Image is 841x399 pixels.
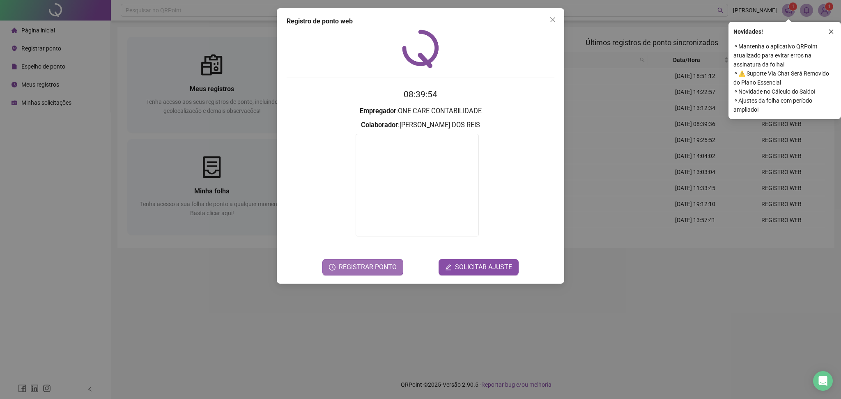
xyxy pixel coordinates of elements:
[813,371,833,391] div: Open Intercom Messenger
[402,30,439,68] img: QRPoint
[549,16,556,23] span: close
[445,264,452,271] span: edit
[404,89,437,99] time: 08:39:54
[546,13,559,26] button: Close
[329,264,335,271] span: clock-circle
[360,107,396,115] strong: Empregador
[733,87,836,96] span: ⚬ Novidade no Cálculo do Saldo!
[287,106,554,117] h3: : ONE CARE CONTABILIDADE
[733,42,836,69] span: ⚬ Mantenha o aplicativo QRPoint atualizado para evitar erros na assinatura da folha!
[455,262,512,272] span: SOLICITAR AJUSTE
[733,96,836,114] span: ⚬ Ajustes da folha com período ampliado!
[733,27,763,36] span: Novidades !
[322,259,403,275] button: REGISTRAR PONTO
[361,121,398,129] strong: Colaborador
[733,69,836,87] span: ⚬ ⚠️ Suporte Via Chat Será Removido do Plano Essencial
[287,16,554,26] div: Registro de ponto web
[828,29,834,34] span: close
[287,120,554,131] h3: : [PERSON_NAME] DOS REIS
[339,262,397,272] span: REGISTRAR PONTO
[439,259,519,275] button: editSOLICITAR AJUSTE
